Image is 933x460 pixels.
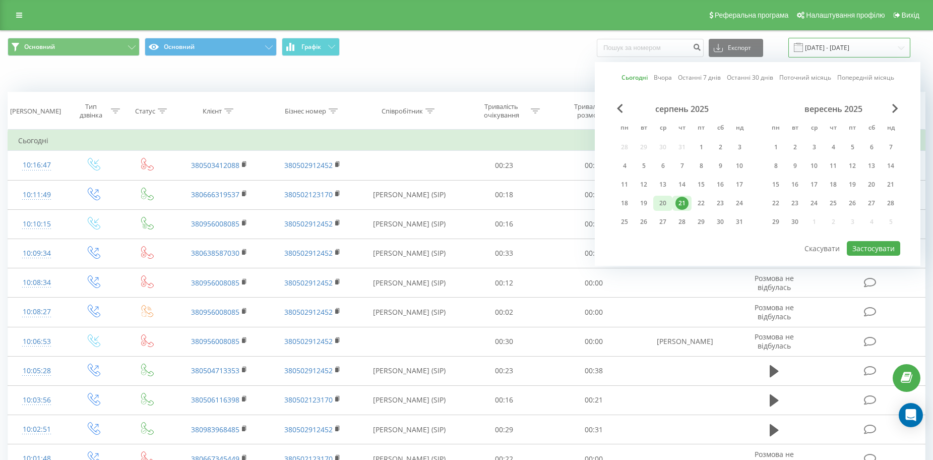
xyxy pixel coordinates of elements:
div: серпень 2025 [615,104,749,114]
div: 23 [714,197,727,210]
button: Експорт [709,39,763,57]
td: Сьогодні [8,131,925,151]
div: нд 14 вер 2025 р. [881,158,900,174]
a: Останні 30 днів [727,73,773,82]
abbr: середа [655,121,670,136]
div: сб 2 серп 2025 р. [711,140,730,155]
div: нд 31 серп 2025 р. [730,214,749,229]
div: 28 [675,215,689,228]
div: пт 12 вер 2025 р. [843,158,862,174]
abbr: понеділок [768,121,783,136]
td: 00:21 [549,385,639,415]
input: Пошук за номером [597,39,704,57]
div: вересень 2025 [766,104,900,114]
a: Вчора [654,73,672,82]
td: 00:16 [459,385,549,415]
td: [PERSON_NAME] (SIP) [359,268,459,298]
div: пн 22 вер 2025 р. [766,196,785,211]
div: ср 10 вер 2025 р. [804,158,824,174]
div: 10:08:27 [18,302,55,322]
a: Попередній місяць [837,73,894,82]
a: 380956008085 [191,219,239,228]
span: Розмова не відбулась [755,273,794,292]
div: ср 24 вер 2025 р. [804,196,824,211]
div: 6 [865,141,878,154]
button: Основний [8,38,140,56]
div: вт 26 серп 2025 р. [634,214,653,229]
div: 24 [807,197,821,210]
div: 8 [695,159,708,172]
span: Налаштування профілю [806,11,885,19]
div: сб 20 вер 2025 р. [862,177,881,192]
td: 00:00 [549,151,639,180]
div: пн 15 вер 2025 р. [766,177,785,192]
td: 00:23 [459,151,549,180]
div: 12 [637,178,650,191]
div: чт 25 вер 2025 р. [824,196,843,211]
div: 10:11:49 [18,185,55,205]
div: ср 13 серп 2025 р. [653,177,672,192]
div: сб 6 вер 2025 р. [862,140,881,155]
div: ср 20 серп 2025 р. [653,196,672,211]
div: сб 30 серп 2025 р. [711,214,730,229]
a: 380502912452 [284,278,333,287]
div: 22 [769,197,782,210]
td: [PERSON_NAME] (SIP) [359,298,459,327]
div: Співробітник [382,107,423,116]
td: 00:29 [459,415,549,444]
div: 26 [637,215,650,228]
div: 10:06:53 [18,332,55,352]
div: Бізнес номер [285,107,326,116]
div: Open Intercom Messenger [899,403,923,427]
div: 27 [656,215,669,228]
div: 14 [884,159,897,172]
td: 00:00 [549,298,639,327]
div: 21 [884,178,897,191]
a: 380503412088 [191,160,239,170]
a: 380502912452 [284,336,333,346]
abbr: п’ятниця [694,121,709,136]
div: 29 [695,215,708,228]
div: пт 5 вер 2025 р. [843,140,862,155]
div: 19 [846,178,859,191]
div: 3 [807,141,821,154]
abbr: неділя [883,121,898,136]
div: 28 [884,197,897,210]
div: 9 [788,159,801,172]
td: 00:16 [459,209,549,239]
td: [PERSON_NAME] (SIP) [359,180,459,209]
div: пн 29 вер 2025 р. [766,214,785,229]
td: 00:18 [459,180,549,209]
div: 10:10:15 [18,214,55,234]
div: чт 18 вер 2025 р. [824,177,843,192]
div: 8 [769,159,782,172]
td: [PERSON_NAME] (SIP) [359,239,459,268]
div: вт 30 вер 2025 р. [785,214,804,229]
div: 30 [714,215,727,228]
a: 380638587030 [191,248,239,258]
div: Клієнт [203,107,222,116]
abbr: четвер [674,121,690,136]
div: 5 [846,141,859,154]
div: сб 16 серп 2025 р. [711,177,730,192]
div: 10:08:34 [18,273,55,293]
div: 25 [618,215,631,228]
a: 380502912452 [284,366,333,375]
div: 20 [865,178,878,191]
div: вт 2 вер 2025 р. [785,140,804,155]
div: ср 6 серп 2025 р. [653,158,672,174]
a: Поточний місяць [779,73,831,82]
button: Застосувати [847,241,900,256]
span: Графік [301,43,321,50]
div: 29 [769,215,782,228]
a: 380666319537 [191,190,239,199]
div: нд 3 серп 2025 р. [730,140,749,155]
td: [PERSON_NAME] (SIP) [359,356,459,385]
div: 19 [637,197,650,210]
div: 11 [618,178,631,191]
div: 5 [637,159,650,172]
div: 21 [675,197,689,210]
div: 7 [884,141,897,154]
div: [PERSON_NAME] [10,107,61,116]
a: 380506116398 [191,395,239,405]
